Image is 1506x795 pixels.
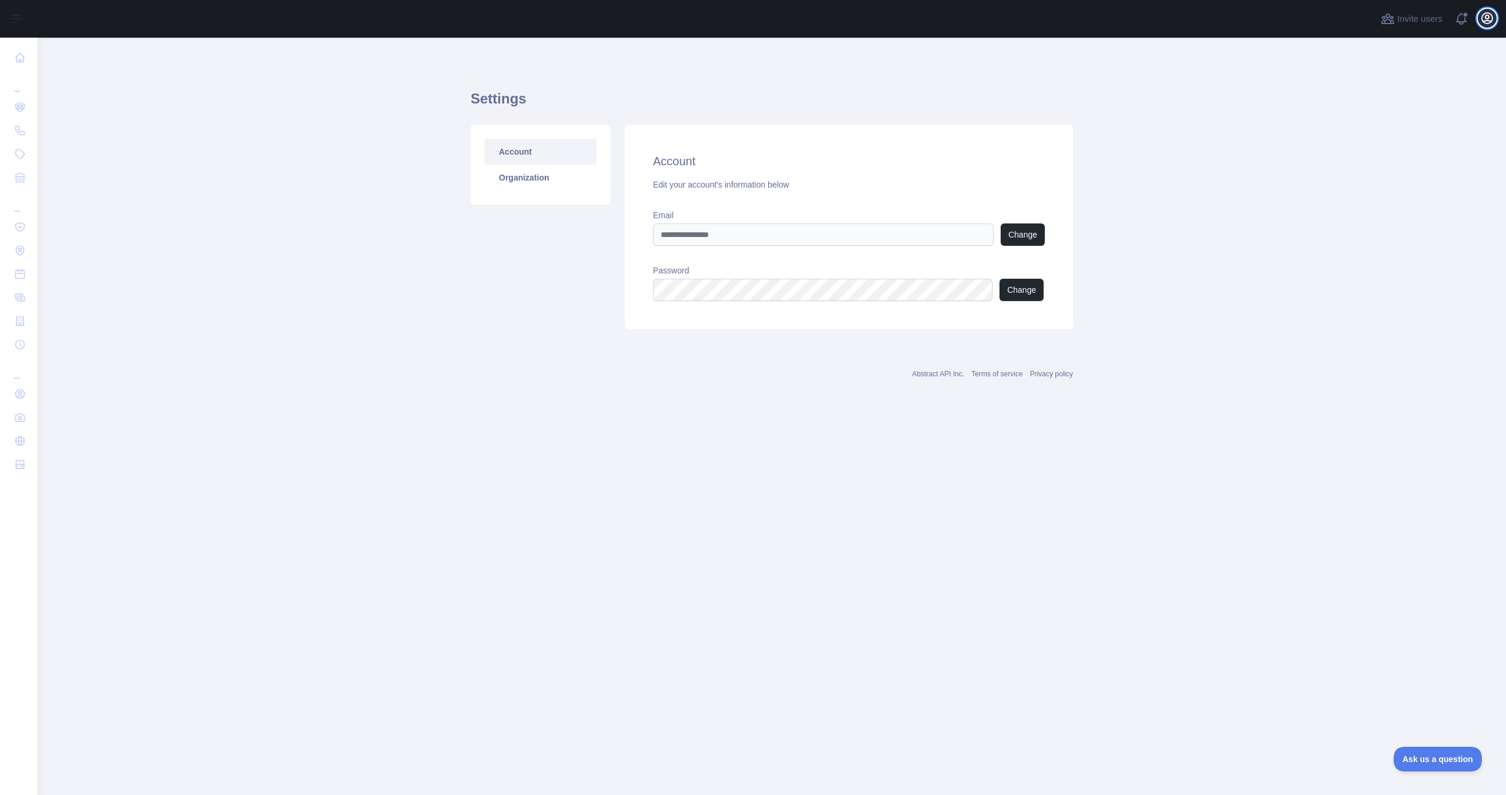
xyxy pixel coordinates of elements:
div: ... [9,191,28,214]
label: Password [653,265,1045,276]
a: Terms of service [971,370,1022,378]
span: Invite users [1397,12,1442,26]
h1: Settings [471,89,1073,118]
h2: Account [653,153,1045,169]
button: Change [999,279,1044,301]
iframe: Toggle Customer Support [1394,747,1482,771]
button: Change [1001,223,1045,246]
div: ... [9,358,28,381]
label: Email [653,209,1045,221]
button: Invite users [1378,9,1445,28]
a: Privacy policy [1030,370,1073,378]
div: Edit your account's information below [653,179,1045,191]
a: Account [485,139,597,165]
a: Abstract API Inc. [912,370,965,378]
a: Organization [485,165,597,191]
div: ... [9,71,28,94]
